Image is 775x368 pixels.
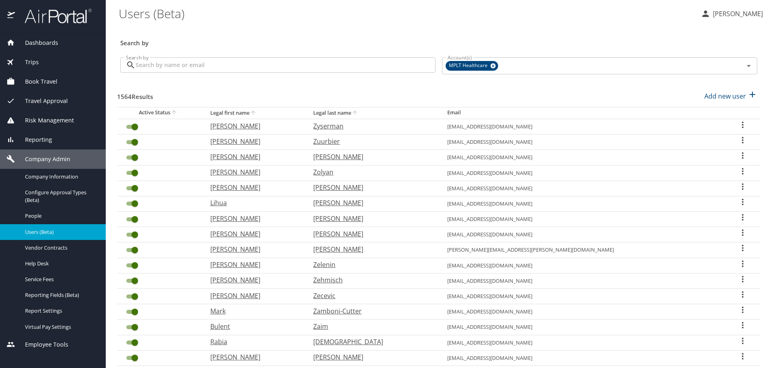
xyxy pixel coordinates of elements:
span: Virtual Pay Settings [25,323,96,331]
p: [PERSON_NAME] [313,352,431,362]
td: [EMAIL_ADDRESS][DOMAIN_NAME] [441,227,725,242]
td: [PERSON_NAME][EMAIL_ADDRESS][PERSON_NAME][DOMAIN_NAME] [441,242,725,258]
span: Trips [15,58,39,67]
td: [EMAIL_ADDRESS][DOMAIN_NAME] [441,212,725,227]
p: [PERSON_NAME] [313,244,431,254]
span: Service Fees [25,275,96,283]
p: [PERSON_NAME] [313,198,431,208]
span: Risk Management [15,116,74,125]
p: [PERSON_NAME] [210,183,297,192]
button: Add new user [701,87,760,105]
p: Zyserman [313,121,431,131]
td: [EMAIL_ADDRESS][DOMAIN_NAME] [441,304,725,320]
p: [PERSON_NAME] [313,183,431,192]
p: [PERSON_NAME] [313,229,431,239]
span: Report Settings [25,307,96,315]
input: Search by name or email [136,57,436,73]
p: [PERSON_NAME] [210,352,297,362]
p: [PERSON_NAME] [210,244,297,254]
td: [EMAIL_ADDRESS][DOMAIN_NAME] [441,119,725,134]
button: sort [249,109,258,117]
span: Company Admin [15,155,70,164]
p: [PERSON_NAME] [210,260,297,269]
td: [EMAIL_ADDRESS][DOMAIN_NAME] [441,150,725,165]
button: sort [170,109,178,117]
p: Zecevic [313,291,431,301]
h3: Search by [120,34,757,48]
span: Book Travel [15,77,57,86]
button: Open [743,60,754,71]
span: Configure Approval Types (Beta) [25,189,96,204]
p: Mark [210,306,297,316]
p: Zelenin [313,260,431,269]
p: Zolyan [313,167,431,177]
p: [PERSON_NAME] [210,275,297,285]
p: [DEMOGRAPHIC_DATA] [313,337,431,347]
p: Rabia [210,337,297,347]
td: [EMAIL_ADDRESS][DOMAIN_NAME] [441,289,725,304]
span: Reporting Fields (Beta) [25,291,96,299]
h1: Users (Beta) [119,1,694,26]
span: MPLT Healthcare [446,61,492,70]
p: Bulent [210,322,297,331]
p: Zehmisch [313,275,431,285]
button: sort [351,109,359,117]
span: Company Information [25,173,96,181]
p: [PERSON_NAME] [210,137,297,146]
p: [PERSON_NAME] [210,229,297,239]
p: [PERSON_NAME] [210,167,297,177]
th: Legal last name [307,107,441,119]
td: [EMAIL_ADDRESS][DOMAIN_NAME] [441,350,725,366]
td: [EMAIL_ADDRESS][DOMAIN_NAME] [441,335,725,350]
img: airportal-logo.png [16,8,92,24]
span: Help Desk [25,260,96,267]
td: [EMAIL_ADDRESS][DOMAIN_NAME] [441,258,725,273]
th: Active Status [117,107,204,119]
p: Lihua [210,198,297,208]
p: [PERSON_NAME] [313,214,431,223]
p: [PERSON_NAME] [313,152,431,162]
span: Travel Approval [15,97,68,105]
button: [PERSON_NAME] [697,6,766,21]
td: [EMAIL_ADDRESS][DOMAIN_NAME] [441,135,725,150]
span: Employee Tools [15,340,68,349]
span: Users (Beta) [25,228,96,236]
td: [EMAIL_ADDRESS][DOMAIN_NAME] [441,181,725,196]
p: [PERSON_NAME] [210,121,297,131]
td: [EMAIL_ADDRESS][DOMAIN_NAME] [441,196,725,211]
p: Zaim [313,322,431,331]
span: Reporting [15,135,52,144]
td: [EMAIL_ADDRESS][DOMAIN_NAME] [441,165,725,181]
span: Dashboards [15,38,58,47]
p: Zamboni-Cutter [313,306,431,316]
th: Email [441,107,725,119]
p: [PERSON_NAME] [210,291,297,301]
span: Vendor Contracts [25,244,96,252]
div: MPLT Healthcare [446,61,498,71]
th: Legal first name [204,107,307,119]
p: [PERSON_NAME] [710,9,763,19]
p: [PERSON_NAME] [210,214,297,223]
p: Add new user [704,91,746,101]
td: [EMAIL_ADDRESS][DOMAIN_NAME] [441,320,725,335]
p: [PERSON_NAME] [210,152,297,162]
span: People [25,212,96,220]
td: [EMAIL_ADDRESS][DOMAIN_NAME] [441,273,725,288]
p: Zuurbier [313,137,431,146]
h3: 1564 Results [117,87,153,101]
img: icon-airportal.png [7,8,16,24]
